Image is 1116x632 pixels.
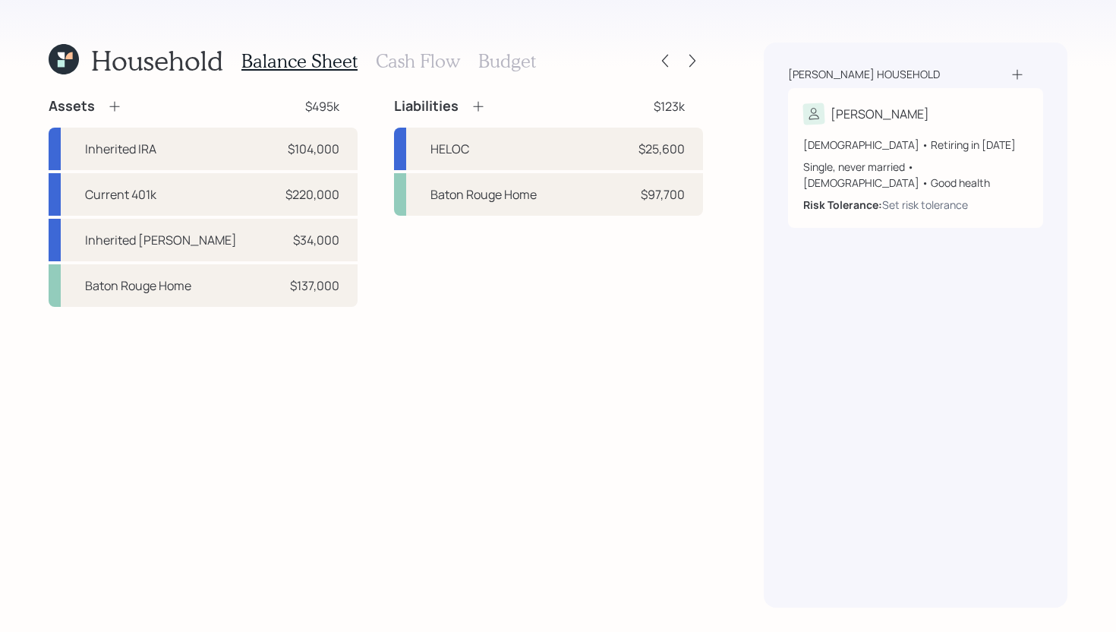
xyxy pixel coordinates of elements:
[85,276,191,295] div: Baton Rouge Home
[376,50,460,72] h3: Cash Flow
[91,44,223,77] h1: Household
[803,137,1028,153] div: [DEMOGRAPHIC_DATA] • Retiring in [DATE]
[394,98,459,115] h4: Liabilities
[430,185,537,204] div: Baton Rouge Home
[85,231,237,249] div: Inherited [PERSON_NAME]
[49,98,95,115] h4: Assets
[85,185,156,204] div: Current 401k
[882,197,968,213] div: Set risk tolerance
[305,97,339,115] div: $495k
[290,276,339,295] div: $137,000
[654,97,685,115] div: $123k
[638,140,685,158] div: $25,600
[430,140,469,158] div: HELOC
[831,105,929,123] div: [PERSON_NAME]
[788,67,940,82] div: [PERSON_NAME] household
[85,140,156,158] div: Inherited IRA
[288,140,339,158] div: $104,000
[478,50,536,72] h3: Budget
[803,197,882,212] b: Risk Tolerance:
[803,159,1028,191] div: Single, never married • [DEMOGRAPHIC_DATA] • Good health
[241,50,358,72] h3: Balance Sheet
[641,185,685,204] div: $97,700
[293,231,339,249] div: $34,000
[285,185,339,204] div: $220,000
